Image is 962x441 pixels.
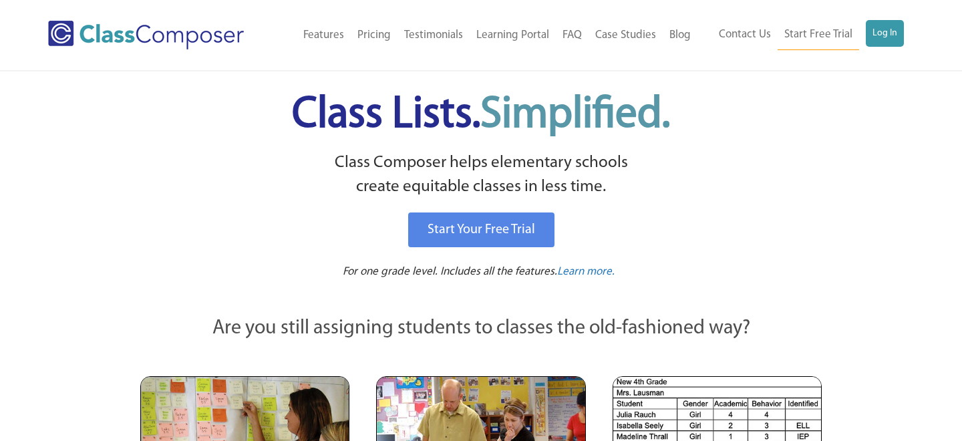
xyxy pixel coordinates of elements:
a: Case Studies [589,21,663,50]
span: Class Lists. [292,94,670,137]
a: Features [297,21,351,50]
p: Are you still assigning students to classes the old-fashioned way? [140,314,822,343]
a: Learn more. [557,264,615,281]
a: Testimonials [397,21,470,50]
span: Start Your Free Trial [428,223,535,237]
a: FAQ [556,21,589,50]
a: Start Free Trial [778,20,859,50]
span: Learn more. [557,266,615,277]
a: Pricing [351,21,397,50]
a: Contact Us [712,20,778,49]
span: Simplified. [480,94,670,137]
a: Log In [866,20,904,47]
img: Class Composer [48,21,244,49]
nav: Header Menu [697,20,904,50]
p: Class Composer helps elementary schools create equitable classes in less time. [138,151,824,200]
a: Start Your Free Trial [408,212,554,247]
a: Learning Portal [470,21,556,50]
nav: Header Menu [275,21,697,50]
a: Blog [663,21,697,50]
span: For one grade level. Includes all the features. [343,266,557,277]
